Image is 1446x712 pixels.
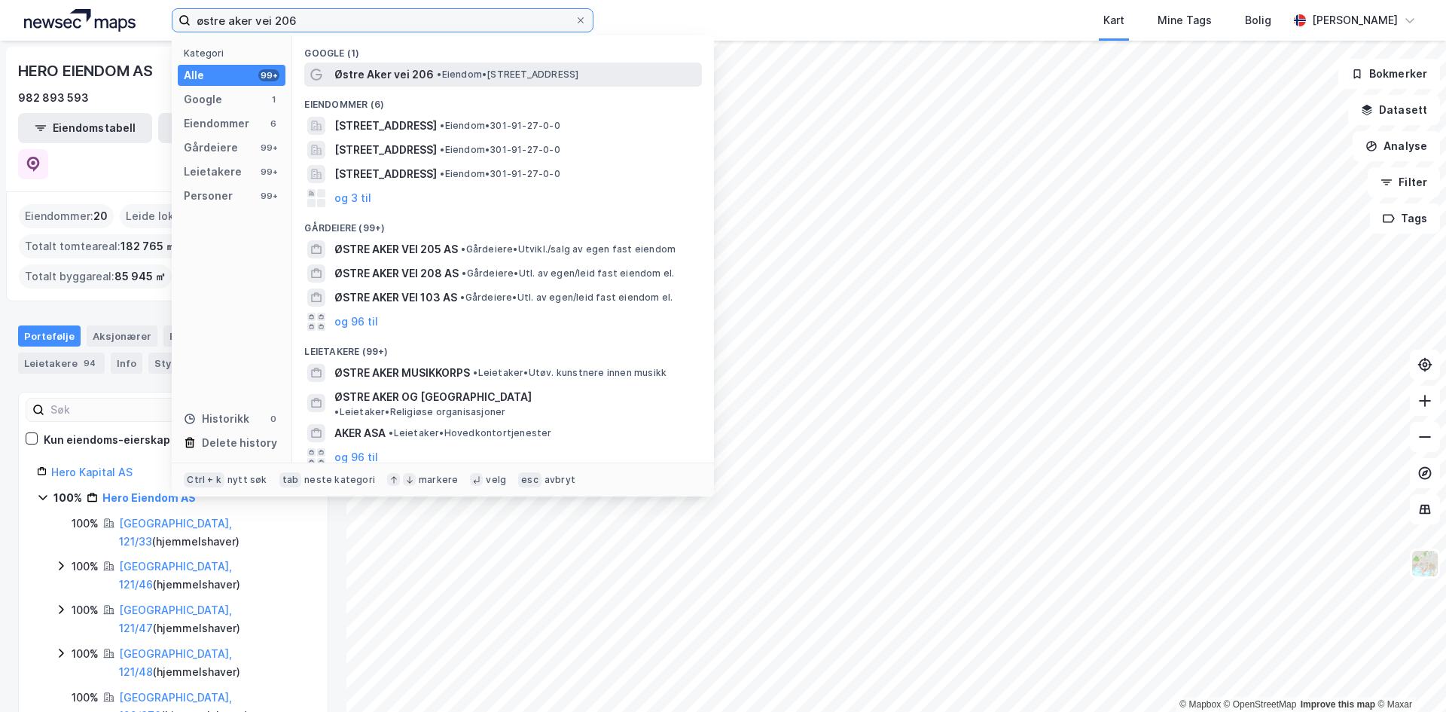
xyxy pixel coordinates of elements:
[184,163,242,181] div: Leietakere
[1301,699,1375,710] a: Improve this map
[72,601,99,619] div: 100%
[334,189,371,207] button: og 3 til
[148,353,210,374] div: Styret
[440,144,444,155] span: •
[111,353,142,374] div: Info
[184,66,204,84] div: Alle
[119,515,310,551] div: ( hjemmelshaver )
[51,466,133,478] a: Hero Kapital AS
[120,204,227,228] div: Leide lokasjoner :
[440,168,444,179] span: •
[202,434,277,452] div: Delete history
[1348,95,1440,125] button: Datasett
[19,234,182,258] div: Totalt tomteareal :
[114,267,166,286] span: 85 945 ㎡
[334,388,532,406] span: ØSTRE AKER OG [GEOGRAPHIC_DATA]
[545,474,575,486] div: avbryt
[1312,11,1398,29] div: [PERSON_NAME]
[267,413,279,425] div: 0
[120,237,176,255] span: 182 765 ㎡
[18,325,81,347] div: Portefølje
[102,491,196,504] a: Hero Eiendom AS
[19,264,172,289] div: Totalt byggareal :
[72,515,99,533] div: 100%
[267,93,279,105] div: 1
[44,431,170,449] div: Kun eiendoms-eierskap
[1245,11,1271,29] div: Bolig
[486,474,506,486] div: velg
[437,69,441,80] span: •
[258,166,279,178] div: 99+
[119,558,310,594] div: ( hjemmelshaver )
[72,689,99,707] div: 100%
[518,472,541,487] div: esc
[461,243,676,255] span: Gårdeiere • Utvikl./salg av egen fast eiendom
[304,474,375,486] div: neste kategori
[461,243,465,255] span: •
[1368,167,1440,197] button: Filter
[184,410,249,428] div: Historikk
[334,289,457,307] span: ØSTRE AKER VEI 103 AS
[87,325,157,347] div: Aksjonærer
[440,144,560,156] span: Eiendom • 301-91-27-0-0
[292,35,714,63] div: Google (1)
[462,267,466,279] span: •
[18,113,152,143] button: Eiendomstabell
[292,334,714,361] div: Leietakere (99+)
[184,139,238,157] div: Gårdeiere
[334,264,459,283] span: ØSTRE AKER VEI 208 AS
[473,367,667,379] span: Leietaker • Utøv. kunstnere innen musikk
[334,141,437,159] span: [STREET_ADDRESS]
[72,558,99,576] div: 100%
[389,427,393,439] span: •
[1371,640,1446,712] div: Kontrollprogram for chat
[184,115,249,133] div: Eiendommer
[1353,131,1440,161] button: Analyse
[184,472,224,487] div: Ctrl + k
[334,448,378,466] button: og 96 til
[18,59,156,83] div: HERO EIENDOM AS
[19,204,114,228] div: Eiendommer :
[460,292,465,303] span: •
[334,165,437,183] span: [STREET_ADDRESS]
[440,120,560,132] span: Eiendom • 301-91-27-0-0
[1179,699,1221,710] a: Mapbox
[18,89,89,107] div: 982 893 593
[334,66,434,84] span: Østre Aker vei 206
[119,645,310,681] div: ( hjemmelshaver )
[334,313,378,331] button: og 96 til
[158,113,292,143] button: Leietakertabell
[267,118,279,130] div: 6
[334,364,470,382] span: ØSTRE AKER MUSIKKORPS
[18,353,105,374] div: Leietakere
[258,69,279,81] div: 99+
[334,117,437,135] span: [STREET_ADDRESS]
[163,325,258,347] div: Eiendommer
[1370,203,1440,234] button: Tags
[119,601,310,637] div: ( hjemmelshaver )
[227,474,267,486] div: nytt søk
[334,406,505,418] span: Leietaker • Religiøse organisasjoner
[462,267,674,280] span: Gårdeiere • Utl. av egen/leid fast eiendom el.
[1371,640,1446,712] iframe: Chat Widget
[1338,59,1440,89] button: Bokmerker
[1158,11,1212,29] div: Mine Tags
[184,47,285,59] div: Kategori
[119,560,232,591] a: [GEOGRAPHIC_DATA], 121/46
[419,474,458,486] div: markere
[93,207,108,225] span: 20
[440,120,444,131] span: •
[1411,549,1439,578] img: Z
[184,187,233,205] div: Personer
[81,356,99,371] div: 94
[24,9,136,32] img: logo.a4113a55bc3d86da70a041830d287a7e.svg
[292,87,714,114] div: Eiendommer (6)
[334,406,339,417] span: •
[473,367,477,378] span: •
[1103,11,1124,29] div: Kart
[119,604,232,634] a: [GEOGRAPHIC_DATA], 121/47
[334,240,458,258] span: ØSTRE AKER VEI 205 AS
[437,69,578,81] span: Eiendom • [STREET_ADDRESS]
[44,399,209,421] input: Søk
[119,517,232,548] a: [GEOGRAPHIC_DATA], 121/33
